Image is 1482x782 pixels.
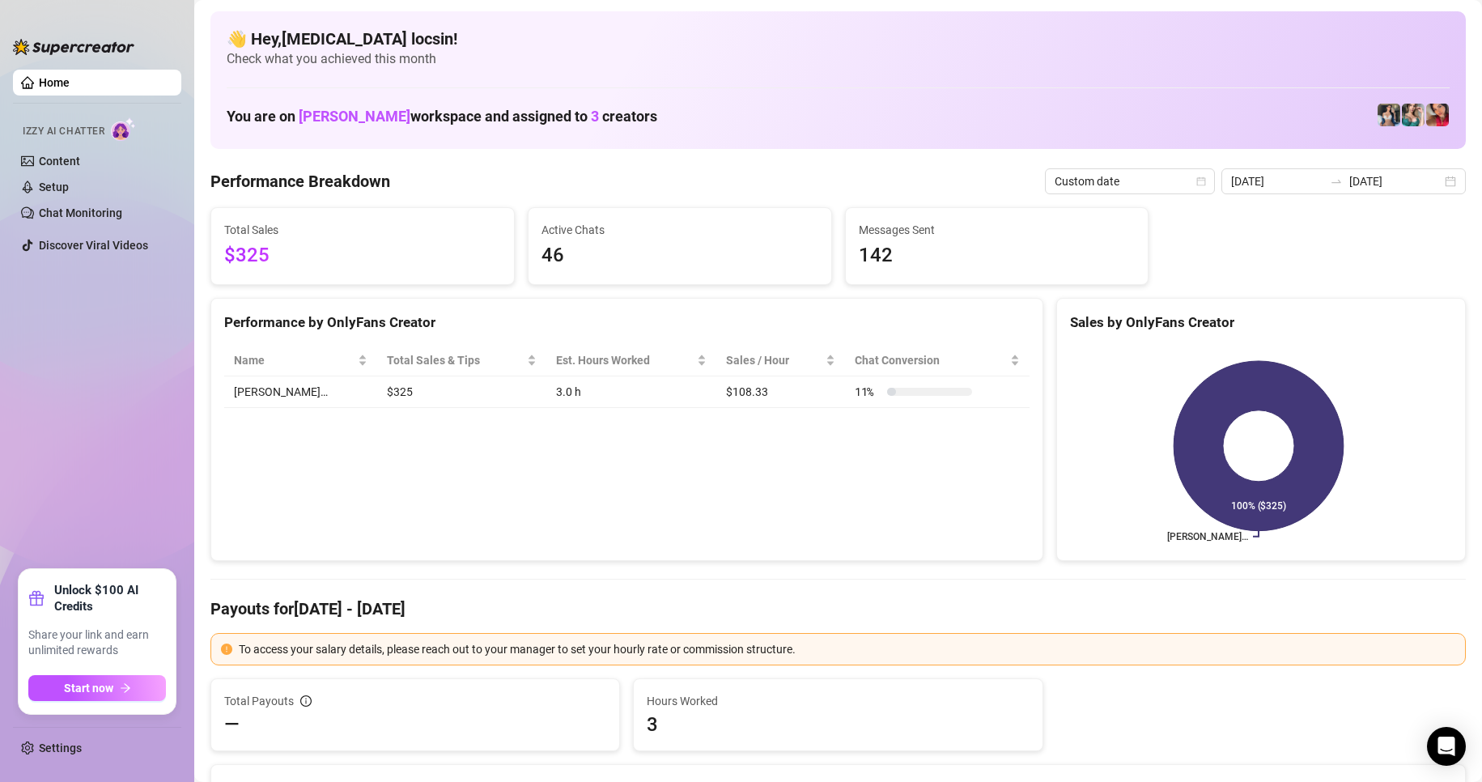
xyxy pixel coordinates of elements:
th: Total Sales & Tips [377,345,546,376]
th: Sales / Hour [716,345,845,376]
span: calendar [1196,176,1206,186]
text: [PERSON_NAME]… [1167,531,1248,542]
span: Total Sales [224,221,501,239]
span: 3 [647,712,1029,737]
span: Messages Sent [859,221,1136,239]
span: Start now [64,682,113,695]
span: swap-right [1330,175,1343,188]
img: AI Chatter [111,117,136,141]
h4: Payouts for [DATE] - [DATE] [210,597,1466,620]
th: Name [224,345,377,376]
img: Vanessa [1426,104,1449,126]
span: 142 [859,240,1136,271]
a: Chat Monitoring [39,206,122,219]
div: Sales by OnlyFans Creator [1070,312,1452,334]
span: Custom date [1055,169,1205,193]
h4: 👋 Hey, [MEDICAL_DATA] locsin ! [227,28,1450,50]
span: Izzy AI Chatter [23,124,104,139]
td: $325 [377,376,546,408]
span: Total Sales & Tips [387,351,524,369]
div: Est. Hours Worked [556,351,694,369]
span: 11 % [855,383,881,401]
span: Chat Conversion [855,351,1007,369]
a: Discover Viral Videos [39,239,148,252]
span: Check what you achieved this month [227,50,1450,68]
span: exclamation-circle [221,644,232,655]
span: Hours Worked [647,692,1029,710]
span: gift [28,590,45,606]
div: Performance by OnlyFans Creator [224,312,1030,334]
input: End date [1349,172,1442,190]
span: — [224,712,240,737]
span: 3 [591,108,599,125]
a: Settings [39,742,82,754]
img: Zaddy [1402,104,1425,126]
span: [PERSON_NAME] [299,108,410,125]
img: logo-BBDzfeDw.svg [13,39,134,55]
td: [PERSON_NAME]… [224,376,377,408]
input: Start date [1231,172,1323,190]
span: arrow-right [120,682,131,694]
span: 46 [541,240,818,271]
span: Name [234,351,355,369]
span: info-circle [300,695,312,707]
span: Active Chats [541,221,818,239]
span: Sales / Hour [726,351,822,369]
span: $325 [224,240,501,271]
a: Home [39,76,70,89]
h1: You are on workspace and assigned to creators [227,108,657,125]
h4: Performance Breakdown [210,170,390,193]
strong: Unlock $100 AI Credits [54,582,166,614]
div: To access your salary details, please reach out to your manager to set your hourly rate or commis... [239,640,1455,658]
td: $108.33 [716,376,845,408]
span: Total Payouts [224,692,294,710]
th: Chat Conversion [845,345,1030,376]
span: Share your link and earn unlimited rewards [28,627,166,659]
button: Start nowarrow-right [28,675,166,701]
a: Setup [39,181,69,193]
span: to [1330,175,1343,188]
img: Katy [1378,104,1400,126]
td: 3.0 h [546,376,716,408]
div: Open Intercom Messenger [1427,727,1466,766]
a: Content [39,155,80,168]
